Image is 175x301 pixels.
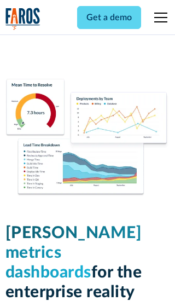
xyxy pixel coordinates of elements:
[5,225,142,281] span: [PERSON_NAME] metrics dashboards
[5,79,170,197] img: Dora Metrics Dashboard
[5,8,40,30] img: Logo of the analytics and reporting company Faros.
[77,6,141,29] a: Get a demo
[5,8,40,30] a: home
[148,4,170,31] div: menu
